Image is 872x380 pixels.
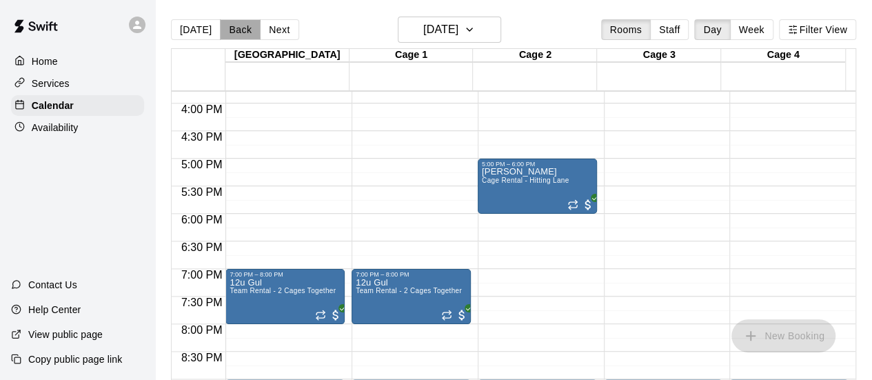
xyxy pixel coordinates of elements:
div: 5:00 PM – 6:00 PM [482,161,538,168]
span: 5:30 PM [178,186,226,198]
a: Calendar [11,95,144,116]
button: Next [260,19,298,40]
p: Help Center [28,303,81,317]
div: Cage 2 [473,49,597,62]
p: Copy public page link [28,352,122,366]
div: 5:00 PM – 6:00 PM: Cage Rental - Hitting Lane [478,159,597,214]
span: All customers have paid [329,308,343,322]
span: Recurring event [567,199,578,210]
span: Team Rental - 2 Cages Together [230,287,336,294]
div: 7:00 PM – 8:00 PM [230,271,286,278]
a: Availability [11,117,144,138]
span: Recurring event [315,310,326,321]
div: 7:00 PM – 8:00 PM: Team Rental - 2 Cages Together [225,269,345,324]
span: You don't have the permission to add bookings [731,329,835,341]
a: Home [11,51,144,72]
div: 7:00 PM – 8:00 PM: Team Rental - 2 Cages Together [352,269,471,324]
span: 6:00 PM [178,214,226,226]
a: Services [11,73,144,94]
button: [DATE] [398,17,501,43]
span: Cage Rental - Hitting Lane [482,177,569,184]
span: Recurring event [441,310,452,321]
button: Back [220,19,261,40]
p: Calendar [32,99,74,112]
span: 8:00 PM [178,324,226,336]
p: Services [32,77,70,90]
span: Team Rental - 2 Cages Together [356,287,462,294]
div: Cage 3 [597,49,721,62]
div: [GEOGRAPHIC_DATA] [225,49,349,62]
button: Day [694,19,730,40]
div: 7:00 PM – 8:00 PM [356,271,412,278]
p: Contact Us [28,278,77,292]
span: 4:30 PM [178,131,226,143]
span: All customers have paid [455,308,469,322]
button: Filter View [779,19,856,40]
p: View public page [28,328,103,341]
span: 7:00 PM [178,269,226,281]
div: Cage 4 [721,49,845,62]
button: [DATE] [171,19,221,40]
button: Week [730,19,773,40]
span: 5:00 PM [178,159,226,170]
span: 8:30 PM [178,352,226,363]
button: Rooms [601,19,651,40]
p: Home [32,54,58,68]
span: 7:30 PM [178,297,226,308]
button: Staff [650,19,689,40]
span: All customers have paid [581,198,595,212]
div: Cage 1 [349,49,474,62]
p: Availability [32,121,79,134]
h6: [DATE] [423,20,458,39]
span: 6:30 PM [178,241,226,253]
span: 4:00 PM [178,103,226,115]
